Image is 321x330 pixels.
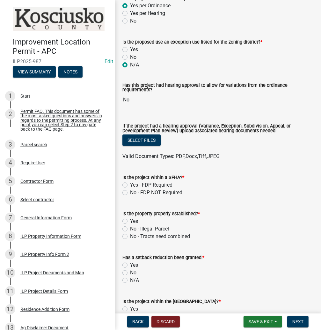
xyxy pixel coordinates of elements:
h4: Improvement Location Permit - APC [13,38,110,56]
div: 9 [5,249,15,259]
label: Yes [130,305,138,313]
div: 7 [5,213,15,223]
label: No - Tracts need combined [130,233,190,240]
div: Parcel search [20,142,47,147]
div: 3 [5,140,15,150]
label: N/A [130,61,139,69]
div: 10 [5,268,15,278]
div: Select contractor [20,197,54,202]
a: Edit [105,58,113,65]
button: Select files [122,134,161,146]
div: 4 [5,158,15,168]
button: Discard [151,316,180,327]
div: Ag Disclaimer Document [20,326,69,330]
label: N/A [130,277,139,284]
div: 5 [5,176,15,186]
label: Has this project had hearing approval to allow for variations from the ordinance requirements? [122,83,313,93]
label: Is the project within a SFHA? [122,175,184,180]
wm-modal-confirm: Summary [13,70,56,75]
label: No [130,269,136,277]
button: Next [287,316,309,327]
div: ILP Property Info Form 2 [20,252,69,257]
span: Back [132,319,144,324]
div: 12 [5,304,15,314]
label: No [130,17,136,25]
div: Start [20,94,30,98]
span: Next [292,319,303,324]
button: Notes [58,66,83,78]
label: Is the proposed use an exception use listed for the zoning district? [122,40,262,45]
button: Save & Exit [244,316,282,327]
wm-modal-confirm: Edit Application Number [105,58,113,65]
label: Is the property properly established? [122,212,200,216]
div: Permit FAQ. This document has some of the most asked questions and answers in regards to the perm... [20,109,105,131]
div: 11 [5,286,15,296]
wm-modal-confirm: Notes [58,70,83,75]
div: 2 [5,109,15,119]
label: Yes per Ordinance [130,2,171,10]
button: View Summary [13,66,56,78]
label: Yes [130,261,138,269]
label: Has a setback reduction been granted: [122,256,204,260]
label: Yes - FDP Required [130,181,172,189]
span: ILP2025-987 [13,58,102,65]
div: General Information Form [20,216,72,220]
span: Save & Exit [249,319,273,324]
label: No [130,53,136,61]
div: ILP Property Information Form [20,234,81,238]
div: Contractor Form [20,179,54,183]
label: No - FDP NOT Required [130,189,182,196]
button: Back [127,316,149,327]
div: Require User [20,161,45,165]
div: 1 [5,91,15,101]
div: ILP Project Details Form [20,289,68,293]
label: If the project had a hearing approval (Variance, Exception, Subdivision, Appeal, or Development P... [122,124,313,133]
label: No - Illegal Parcel [130,225,169,233]
div: ILP Project Documents and Map [20,271,84,275]
label: Yes per Hearing [130,10,165,17]
label: Yes [130,217,138,225]
label: Is the project within the [GEOGRAPHIC_DATA]? [122,299,221,304]
span: Valid Document Types: PDF,Docx,Tiff,JPEG [122,153,220,159]
div: Residence Addition Form [20,307,69,312]
div: 8 [5,231,15,241]
img: Kosciusko County, Indiana [13,7,105,31]
label: Yes [130,46,138,53]
div: 6 [5,195,15,205]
